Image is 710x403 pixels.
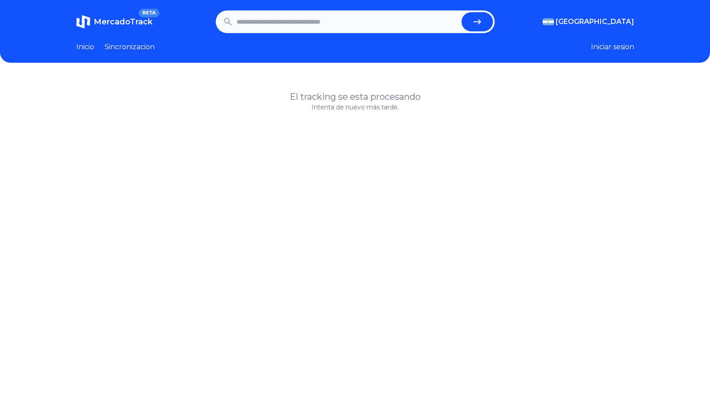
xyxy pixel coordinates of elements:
[591,42,634,52] button: Iniciar sesion
[76,15,90,29] img: MercadoTrack
[76,15,153,29] a: MercadoTrackBETA
[543,17,634,27] button: [GEOGRAPHIC_DATA]
[139,9,159,17] span: BETA
[76,91,634,103] h1: El tracking se esta procesando
[105,42,155,52] a: Sincronizacion
[543,18,554,25] img: Argentina
[76,42,94,52] a: Inicio
[94,17,153,27] span: MercadoTrack
[76,103,634,112] p: Intenta de nuevo más tarde.
[556,17,634,27] span: [GEOGRAPHIC_DATA]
